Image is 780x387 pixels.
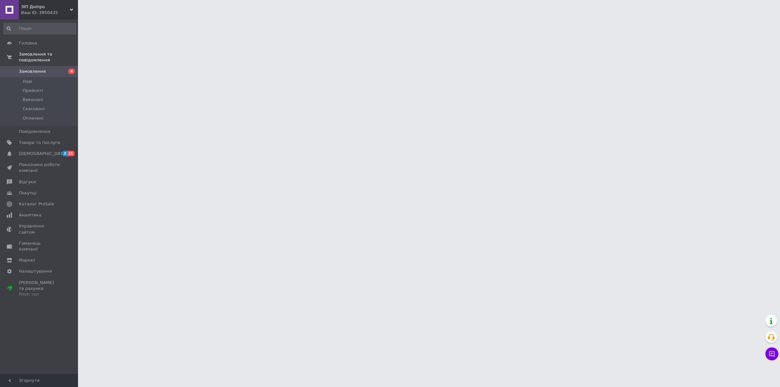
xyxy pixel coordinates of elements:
[23,115,43,121] span: Оплачені
[19,151,67,157] span: [DEMOGRAPHIC_DATA]
[21,4,70,10] span: ЗІП Дніпро
[62,151,67,156] span: 3
[19,291,60,297] div: Prom топ
[19,140,60,146] span: Товари та послуги
[19,162,60,174] span: Показники роботи компанії
[23,88,43,94] span: Прийняті
[19,240,60,252] span: Гаманець компанії
[23,97,43,103] span: Виконані
[765,347,778,360] button: Чат з покупцем
[23,106,45,112] span: Скасовані
[19,212,41,218] span: Аналітика
[19,201,54,207] span: Каталог ProSale
[21,10,78,16] div: Ваш ID: 3950435
[19,40,37,46] span: Головна
[23,79,32,84] span: Нові
[19,257,35,263] span: Маркет
[67,151,75,156] span: 21
[19,179,36,185] span: Відгуки
[19,129,50,135] span: Повідомлення
[19,190,36,196] span: Покупці
[3,23,76,34] input: Пошук
[19,51,78,63] span: Замовлення та повідомлення
[19,69,46,74] span: Замовлення
[19,223,60,235] span: Управління сайтом
[19,268,52,274] span: Налаштування
[19,280,60,298] span: [PERSON_NAME] та рахунки
[68,69,75,74] span: 4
